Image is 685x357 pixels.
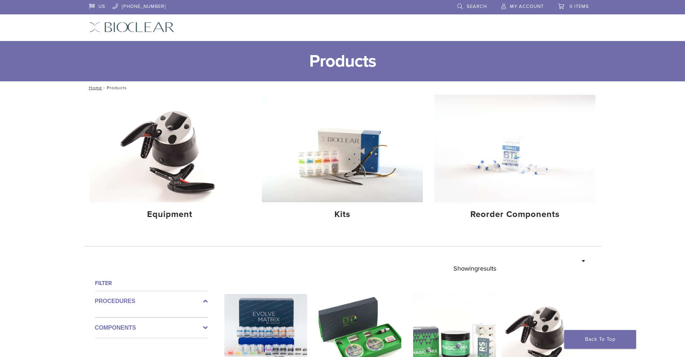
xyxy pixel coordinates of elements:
[95,297,208,306] label: Procedures
[434,95,595,226] a: Reorder Components
[102,86,107,90] span: /
[95,279,208,288] h4: Filter
[262,95,423,202] img: Kits
[90,95,251,202] img: Equipment
[90,95,251,226] a: Equipment
[268,208,417,221] h4: Kits
[95,324,208,332] label: Components
[510,4,544,9] span: My Account
[570,4,589,9] span: 0 items
[95,208,245,221] h4: Equipment
[434,95,595,202] img: Reorder Components
[440,208,590,221] h4: Reorder Components
[453,261,496,276] p: Showing results
[564,330,636,349] a: Back To Top
[87,85,102,90] a: Home
[84,81,602,94] nav: Products
[262,95,423,226] a: Kits
[89,22,174,32] img: Bioclear
[467,4,487,9] span: Search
